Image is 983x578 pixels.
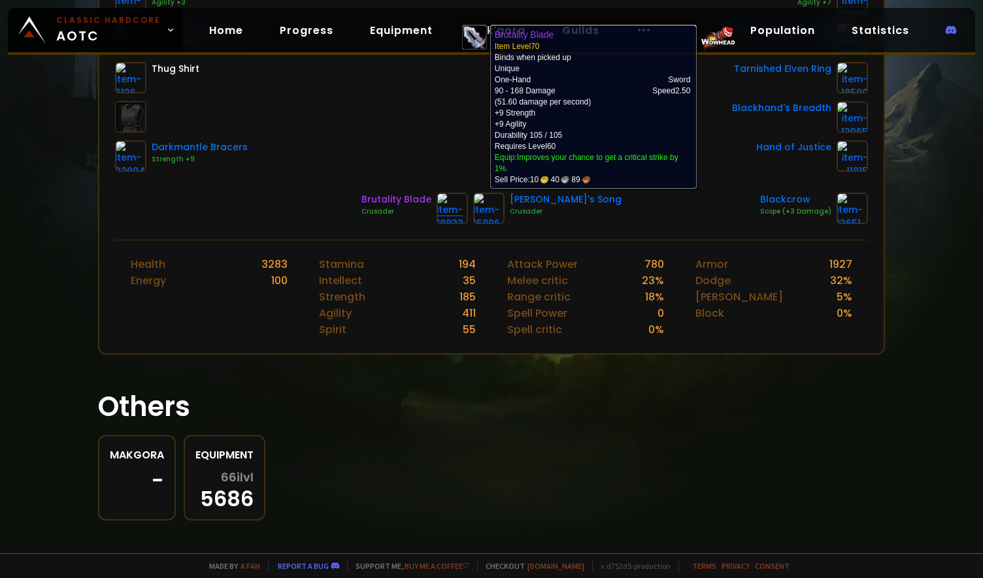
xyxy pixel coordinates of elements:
a: Guilds [552,17,610,44]
span: 66 ilvl [221,471,254,484]
div: Agility [319,305,352,321]
span: Support me, [347,561,469,571]
div: 35 [463,272,476,289]
div: Armor [695,256,728,272]
td: Requires Level 60 [495,141,691,185]
div: Thug Shirt [152,62,199,76]
div: 18 % [645,289,664,305]
div: Strength [319,289,365,305]
div: 1927 [829,256,852,272]
div: 3283 [261,256,288,272]
div: Spell critic [507,321,562,338]
div: 780 [644,256,664,272]
a: Consent [755,561,790,571]
div: Block [695,305,724,321]
div: Range critic [507,289,571,305]
div: Scope (+3 Damage) [760,206,831,217]
a: Makgora- [98,435,176,521]
div: Blackhand's Breadth [732,101,831,115]
a: Home [199,17,254,44]
img: item-15806 [473,193,505,224]
a: Terms [692,561,716,571]
div: Crusader [510,206,622,217]
div: Spell Power [507,305,567,321]
div: - [110,471,164,490]
div: Strength +9 [152,154,248,165]
a: Progress [269,17,344,44]
b: Brutality Blade [495,29,554,40]
a: Mak'gora [459,17,536,44]
div: Health [131,256,165,272]
img: item-11815 [837,140,868,172]
a: Classic HardcoreAOTC [8,8,183,52]
span: Checkout [477,561,584,571]
a: Population [740,17,825,44]
div: 5 % [837,289,852,305]
div: 32 % [830,272,852,289]
div: Crusader [361,206,431,217]
a: Equipment [359,17,443,44]
div: Hand of Justice [756,140,831,154]
div: Attack Power [507,256,578,272]
span: 90 - 168 Damage [495,86,556,95]
div: 5686 [195,471,254,509]
span: 89 [571,174,590,185]
img: item-22004 [115,140,146,172]
div: Darkmantle Bracers [152,140,248,154]
td: One-Hand [495,74,574,86]
th: Speed 2.50 [586,86,691,97]
img: item-18832 [437,193,468,224]
a: Buy me a coffee [405,561,469,571]
div: Spirit [319,321,346,338]
a: Report a bug [278,561,329,571]
div: Equipment [195,447,254,463]
a: Statistics [841,17,920,44]
div: 0 [658,305,664,321]
span: Made by [201,561,260,571]
div: 55 [463,321,476,338]
span: 10 [530,174,548,185]
div: Energy [131,272,166,289]
small: Classic Hardcore [56,14,161,26]
div: [PERSON_NAME] [695,289,783,305]
a: Privacy [722,561,750,571]
div: Intellect [319,272,362,289]
div: 185 [459,289,476,305]
div: Blackcrow [760,193,831,206]
h1: Others [98,386,884,427]
div: 0 % [837,305,852,321]
div: Brutality Blade [361,193,431,206]
img: item-13965 [837,101,868,133]
div: Sell Price: [495,174,691,185]
div: 194 [459,256,476,272]
div: Melee critic [507,272,568,289]
a: Equipment66ilvl5686 [184,435,265,521]
div: 0 % [648,321,664,338]
div: Tarnished Elven Ring [734,62,831,76]
span: 40 [551,174,569,185]
a: a fan [241,561,260,571]
a: Improves your chance to get a critical strike by 1%. [495,153,678,173]
img: item-6136 [115,62,146,93]
div: 23 % [642,272,664,289]
span: AOTC [56,14,161,46]
div: 411 [462,305,476,321]
div: Stamina [319,256,364,272]
div: [PERSON_NAME]'s Song [510,193,622,206]
span: v. d752d5 - production [592,561,671,571]
span: Sword [668,75,690,84]
span: +9 Agility [495,120,526,129]
a: [DOMAIN_NAME] [527,561,584,571]
span: Equip: [495,153,678,173]
span: +9 Strength [495,108,535,118]
div: Makgora [110,447,164,463]
span: Item Level 70 [495,42,540,51]
img: item-12651 [837,193,868,224]
img: item-18500 [837,62,868,93]
td: Binds when picked up Unique (51.60 damage per second) Durability 105 / 105 [495,29,691,141]
div: 100 [271,272,288,289]
div: Dodge [695,272,731,289]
